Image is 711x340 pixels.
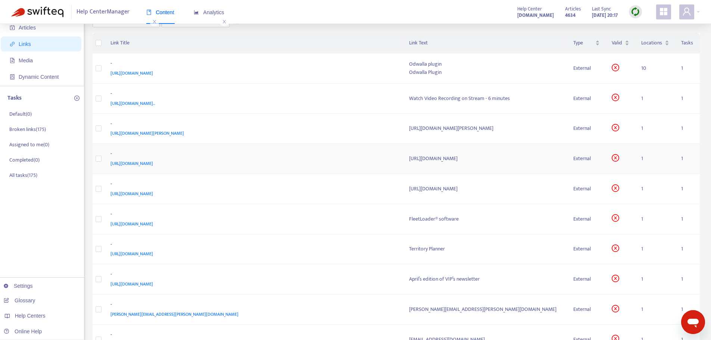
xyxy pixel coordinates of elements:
span: close [219,17,229,26]
td: 1 [675,84,700,114]
span: file-image [10,58,15,63]
div: Territory Planner [409,245,562,253]
span: close-circle [612,275,619,282]
a: Online Help [4,328,42,334]
span: Media [19,57,33,63]
td: 1 [635,84,675,114]
span: + Add filter [251,17,277,26]
th: Locations [635,33,675,53]
img: sync.dc5367851b00ba804db3.png [631,7,640,16]
div: - [110,210,395,220]
span: [URL][DOMAIN_NAME][PERSON_NAME] [110,130,184,137]
span: Content [146,9,174,15]
span: account-book [10,25,15,30]
div: External [573,215,600,223]
th: Valid [606,33,635,53]
span: Help Center Manager [77,5,130,19]
td: 1 [675,234,700,265]
td: 1 [635,234,675,265]
span: Help Center [517,5,542,13]
td: 1 [635,204,675,234]
span: Articles [565,5,581,13]
div: - [110,270,395,280]
span: Type [573,39,594,47]
img: Swifteq [11,7,63,17]
div: - [110,300,395,310]
td: 1 [635,264,675,294]
td: 1 [675,53,700,84]
span: Links [19,41,31,47]
div: - [110,180,395,190]
td: 1 [635,114,675,144]
span: close-circle [612,64,619,71]
span: Dynamic Content [19,74,59,80]
a: [DOMAIN_NAME] [517,11,554,19]
div: [URL][DOMAIN_NAME][PERSON_NAME] [409,124,562,132]
div: External [573,155,600,163]
span: [URL][DOMAIN_NAME] [110,69,153,77]
div: External [573,305,600,314]
span: appstore [659,7,668,16]
span: close-circle [612,214,619,222]
td: 1 [675,264,700,294]
span: [URL][DOMAIN_NAME] [110,250,153,258]
span: Valid [612,39,623,47]
span: Locations [641,39,663,47]
span: link [10,41,15,47]
strong: 4634 [565,11,576,19]
th: Type [567,33,606,53]
span: close-circle [612,94,619,101]
div: [URL][DOMAIN_NAME] [409,185,562,193]
span: Analytics [194,9,224,15]
iframe: Button to launch messaging window [681,310,705,334]
a: Settings [4,283,33,289]
span: [URL][DOMAIN_NAME] [110,160,153,167]
div: External [573,185,600,193]
div: External [573,94,600,103]
td: 1 [675,204,700,234]
span: [URL][DOMAIN_NAME].. [110,100,155,107]
p: Broken links ( 175 ) [9,125,46,133]
div: - [110,90,395,99]
td: 1 [635,294,675,325]
div: Odwalla Plugin [409,68,562,77]
div: External [573,124,600,132]
div: External [573,245,600,253]
p: Default ( 0 ) [9,110,32,118]
span: close-circle [612,124,619,131]
td: 1 [675,114,700,144]
span: close [150,17,159,26]
span: Articles [19,25,36,31]
span: book [146,10,152,15]
td: 1 [635,174,675,204]
div: External [573,275,600,283]
span: Last Sync [592,5,611,13]
td: 10 [635,53,675,84]
span: close-circle [612,244,619,252]
p: Tasks [7,94,22,103]
div: External [573,64,600,72]
div: Odwalla plugin [409,60,562,68]
span: Help Centers [15,313,46,319]
span: close-circle [612,154,619,162]
div: - [110,59,395,69]
span: area-chart [194,10,199,15]
span: plus-circle [74,96,79,101]
a: Glossary [4,297,35,303]
div: [URL][DOMAIN_NAME] [409,155,562,163]
th: Tasks [675,33,700,53]
span: close-circle [612,184,619,192]
th: Link Text [403,33,568,53]
td: 1 [675,144,700,174]
span: Getting started with Links [640,17,700,26]
p: All tasks ( 175 ) [9,171,37,179]
th: Link Title [105,33,403,53]
div: [PERSON_NAME][EMAIL_ADDRESS][PERSON_NAME][DOMAIN_NAME] [409,305,562,314]
span: user [682,7,691,16]
div: FleetLoader® software [409,215,562,223]
td: 1 [675,174,700,204]
p: Assigned to me ( 0 ) [9,141,49,149]
td: 1 [635,144,675,174]
div: - [110,240,395,250]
